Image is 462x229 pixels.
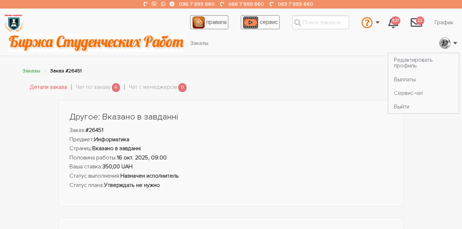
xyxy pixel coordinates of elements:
[178,83,187,92] span: 0
[69,153,393,163] li: Половина работы:
[85,127,103,134] strong: #26451
[50,67,82,75] li: Заказ #26451
[192,16,204,29] img: agreement_icon-feca34a61ba7f3d1581b08bc946b2ec1ccb426f67415f344566775c155b7f62c.png
[129,83,177,92] a: Чат с менеджером
[292,15,349,29] input: Поиск заказов
[241,15,280,29] a: сервис
[388,86,459,100] a: Сервис-чат
[8,33,185,52] img: motto-2ce64da2796df845c65ce8f9480b9c9d679903764b3ca6da4b6de107518df0fe.gif
[69,111,393,123] h1: Другое: Вказано в завданні
[391,16,400,25] span: 827
[405,13,428,32] a: 22
[190,15,228,29] a: правила
[243,16,258,29] img: play_icon-49f7f135c9dc9a03216cfdbccbe1e3994649169d890fb554cedf0eac35a01ba8.png
[179,1,214,7] a: 096 7 999 660
[69,162,393,172] li: Ваша ставка:
[69,126,393,135] li: Заказ:
[102,163,133,170] strong: 350,00 UAH
[104,182,160,189] strong: Утверждать не нужно
[388,72,459,86] a: Выплаты
[429,16,459,29] a: График
[383,13,404,32] a: 827
[69,135,393,144] li: Предмет:
[69,181,393,190] li: Статус плана:
[260,19,278,26] span: сервис
[228,1,264,7] a: 066 7 999 660
[69,144,393,153] li: Страниц:
[94,136,129,143] strong: Информатика
[4,13,24,33] img: logo-135dea9cf721667cc4ddb0c1795e3ba8b7f362e3d0c04e2cc90b931989920324.png
[206,19,227,26] span: правила
[416,16,425,25] span: 22
[92,145,141,152] strong: Вказано в завданні
[440,37,450,49] img: CCB73B9F-136B-4597-9AD1-5B13BC2F2FD9.jpeg
[30,83,67,92] a: Детали заказа
[23,68,40,74] a: Заказы
[112,83,120,92] span: 0
[388,53,459,72] a: Редактировать профиль
[76,83,111,92] a: Чат по заказу
[388,100,459,113] a: Выйти
[185,36,214,50] a: Заказы
[120,172,179,179] strong: Назначен исполнитель
[69,172,393,181] li: Статус выполнения:
[278,1,313,7] a: 063 7 999 660
[117,154,167,161] strong: 16 окт. 2025, 09:00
